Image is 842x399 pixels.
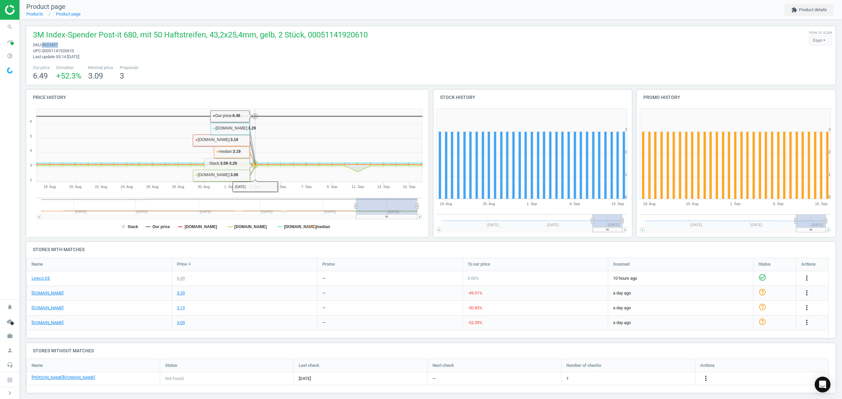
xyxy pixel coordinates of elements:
div: 6.49 [177,275,185,281]
text: 4 [30,149,32,153]
i: timeline [4,35,16,48]
i: work [4,330,16,342]
tspan: 22. Aug [95,185,107,189]
a: Product page [56,12,81,16]
span: Deviation [56,65,82,71]
i: cloud_done [4,315,16,328]
text: 1 [829,173,830,176]
tspan: [DOMAIN_NAME] [234,224,267,229]
span: [DATE] [299,376,422,382]
i: help_outline [758,288,766,296]
span: Scanned [613,261,630,267]
div: — [322,275,326,281]
span: 3922437 [42,42,58,47]
span: Our price [33,65,50,71]
a: [DOMAIN_NAME] [32,305,63,311]
tspan: 3. Sep [250,185,260,189]
tspan: 25. Aug [686,202,698,206]
tspan: 30. Aug [198,185,210,189]
span: upc : [33,48,42,53]
text: 0 [625,195,627,199]
div: Days [809,35,832,45]
tspan: 8. Sep [570,202,580,206]
text: 2 [625,150,627,154]
span: 3M Index-Spender Post-it 680, mit 50 Haftstreifen, 43,2x25,4mm, gelb, 2 Stück, 00051141920610 [33,30,368,42]
span: +52.3 % [56,71,82,81]
span: 0.00 % [468,276,479,281]
span: Last update 05:14 [DATE] [33,54,79,59]
i: more_vert [803,318,811,326]
i: more_vert [702,374,710,382]
span: a day ago [613,320,748,326]
tspan: 7. Sep [301,185,312,189]
i: more_vert [803,274,811,282]
i: search [4,21,16,33]
span: Not found [165,376,184,382]
button: extensionProduct details [784,4,834,16]
span: Proposals [120,65,138,71]
div: — [322,305,326,311]
text: 3 [829,128,830,131]
i: notifications [4,301,16,313]
span: -49.31 % [468,291,483,295]
span: Name [32,261,43,267]
span: 1 [566,376,569,382]
button: more_vert [803,289,811,297]
tspan: [DOMAIN_NAME] [185,224,217,229]
span: Next check [433,363,454,368]
div: 3.19 [177,305,185,311]
tspan: 13. Sep [377,185,390,189]
span: Number of checks [566,363,601,368]
tspan: 25. Aug [483,202,495,206]
text: 5 [30,134,32,138]
span: — [433,376,436,382]
i: chevron_right [6,389,14,397]
span: Last check [299,363,319,368]
h4: Stores without matches [26,343,835,359]
span: -50.85 % [468,305,483,310]
h4: Stock history [433,90,632,105]
text: 2 [30,178,32,182]
span: 6.49 [33,71,48,81]
tspan: 1. Sep [527,202,537,206]
text: 0 [829,195,830,199]
span: -52.39 % [468,320,483,325]
tspan: 5. Sep [276,185,286,189]
span: Actions [700,363,715,368]
tspan: 28. Aug [172,185,184,189]
label: How to scale [809,30,832,35]
button: chevron_right [2,389,18,397]
i: pie_chart_outlined [4,50,16,62]
span: To our price [468,261,490,267]
i: check_circle_outline [758,273,766,281]
button: more_vert [803,318,811,327]
i: person [4,344,16,357]
div: — [322,320,326,326]
i: help_outline [758,318,766,326]
span: Status [165,363,177,368]
tspan: 18. Aug [643,202,656,206]
span: a day ago [613,305,748,311]
span: 3.09 [88,71,103,81]
button: more_vert [803,274,811,283]
a: [DOMAIN_NAME] [32,290,63,296]
tspan: [DOMAIN_NAME] [284,224,316,229]
i: help_outline [758,303,766,311]
h4: Price history [26,90,429,105]
div: — [322,290,326,296]
tspan: 1. Sep [224,185,235,189]
tspan: 15. Sep [612,202,624,206]
div: 3.09 [177,320,185,326]
i: more_vert [803,289,811,297]
span: sku : [33,42,42,47]
a: [PERSON_NAME][DOMAIN_NAME] [32,375,95,381]
tspan: 26. Aug [146,185,159,189]
button: more_vert [803,304,811,312]
span: 00051141920610 [42,48,74,53]
div: 3.29 [177,290,185,296]
span: Status [758,261,771,267]
span: a day ago [613,290,748,296]
tspan: 20. Aug [69,185,81,189]
tspan: 9. Sep [327,185,337,189]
